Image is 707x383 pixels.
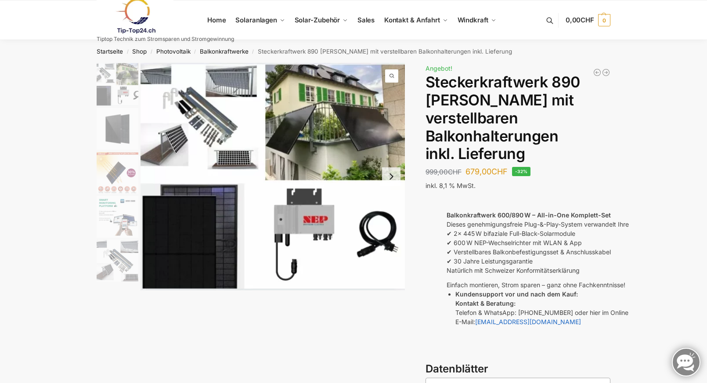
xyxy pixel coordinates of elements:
strong: Balkonkraftwerk 600/890 W – All-in-One Komplett-Set [447,211,611,219]
a: Balkonkraftwerk 445/600 Watt Bificial [602,68,610,77]
img: Komplett mit Balkonhalterung [97,63,138,106]
bdi: 999,00 [426,168,462,176]
span: Kontakt & Anfahrt [384,16,440,24]
span: inkl. 8,1 % MwSt. [426,182,476,189]
span: Solar-Zubehör [295,16,340,24]
span: 0 [598,14,610,26]
img: Bificial 30 % mehr Leistung [97,152,138,194]
span: CHF [491,167,508,176]
a: Balkonkraftwerke [200,48,249,55]
h3: Datenblätter [426,361,610,377]
strong: Kundensupport vor und nach dem Kauf: [455,290,578,298]
span: CHF [448,168,462,176]
span: Angebot! [426,65,452,72]
span: / [123,48,132,55]
img: Komplett mit Balkonhalterung [141,63,405,290]
h1: Steckerkraftwerk 890 [PERSON_NAME] mit verstellbaren Balkonhalterungen inkl. Lieferung [426,73,610,163]
a: Kontakt & Anfahrt [380,0,451,40]
a: Startseite [97,48,123,55]
bdi: 679,00 [465,167,508,176]
a: 860 Watt Komplett mit BalkonhalterungKomplett mit Balkonhalterung [141,63,405,290]
span: / [249,48,258,55]
a: Sales [353,0,378,40]
p: Tiptop Technik zum Stromsparen und Stromgewinnung [97,36,234,42]
span: CHF [581,16,594,24]
img: Maysun [97,108,138,150]
span: Sales [357,16,375,24]
strong: Kontakt & Beratung: [455,300,516,307]
a: Solaranlagen [232,0,289,40]
span: Solaranlagen [235,16,277,24]
button: Next slide [382,167,400,186]
a: Windkraft [454,0,500,40]
img: H2c172fe1dfc145729fae6a5890126e09w.jpg_960x960_39c920dd-527c-43d8-9d2f-57e1d41b5fed_1445x [97,196,138,238]
span: / [147,48,156,55]
nav: Breadcrumb [81,40,626,63]
img: Aufstaenderung-Balkonkraftwerk_713x [97,240,138,282]
span: -32% [512,167,531,176]
a: 0,00CHF 0 [566,7,610,33]
span: / [191,48,200,55]
a: Photovoltaik [156,48,191,55]
a: Solar-Zubehör [291,0,351,40]
span: Windkraft [458,16,488,24]
a: Shop [132,48,147,55]
a: [EMAIL_ADDRESS][DOMAIN_NAME] [475,318,581,325]
span: 0,00 [566,16,594,24]
a: 890/600 Watt bificiales Balkonkraftwerk mit 1 kWh smarten Speicher [593,68,602,77]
